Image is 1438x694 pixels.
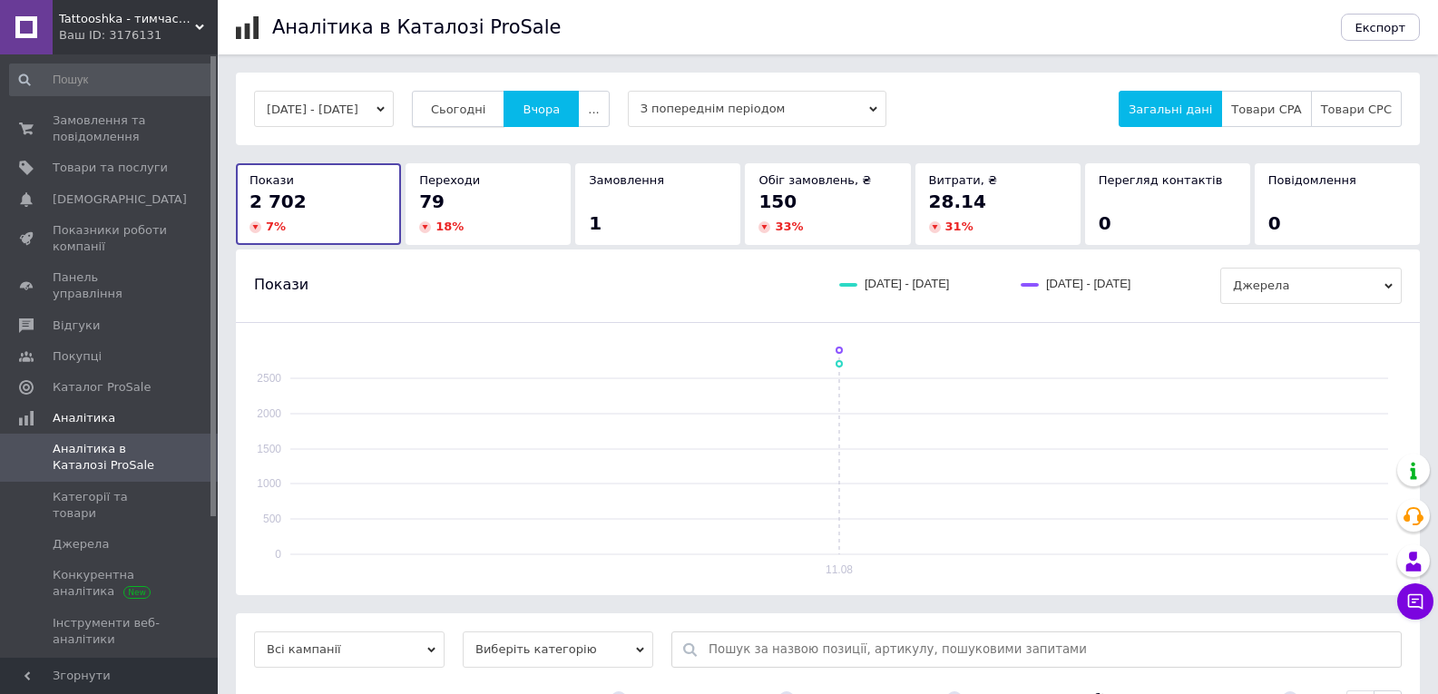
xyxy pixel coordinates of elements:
span: Вчора [523,103,560,116]
span: Сьогодні [431,103,486,116]
span: Покази [249,173,294,187]
button: Загальні дані [1119,91,1222,127]
input: Пошук [9,64,214,96]
button: Експорт [1341,14,1421,41]
span: З попереднім періодом [628,91,886,127]
div: Ваш ID: 3176131 [59,27,218,44]
span: 79 [419,191,445,212]
text: 1500 [257,443,281,455]
span: 1 [589,212,602,234]
h1: Аналітика в Каталозі ProSale [272,16,561,38]
span: 18 % [435,220,464,233]
span: Відгуки [53,318,100,334]
span: Джерела [1220,268,1402,304]
span: Аналітика [53,410,115,426]
span: Покази [254,275,308,295]
button: Товари CPC [1311,91,1402,127]
span: Товари CPC [1321,103,1392,116]
span: Категорії та товари [53,489,168,522]
span: Джерела [53,536,109,552]
span: Товари CPA [1231,103,1301,116]
span: Конкурентна аналітика [53,567,168,600]
span: Панель управління [53,269,168,302]
text: 500 [263,513,281,525]
span: Перегляд контактів [1099,173,1223,187]
span: Переходи [419,173,480,187]
button: Чат з покупцем [1397,583,1433,620]
span: Повідомлення [1268,173,1356,187]
span: 0 [1268,212,1281,234]
span: Аналітика в Каталозі ProSale [53,441,168,474]
span: 33 % [775,220,803,233]
span: Tattooshka - тимчасові тату та 3D стікери [59,11,195,27]
span: Виберіть категорію [463,631,653,668]
text: 0 [275,548,281,561]
span: Замовлення та повідомлення [53,112,168,145]
button: Сьогодні [412,91,505,127]
span: ... [588,103,599,116]
span: Замовлення [589,173,664,187]
span: Експорт [1355,21,1406,34]
span: Товари та послуги [53,160,168,176]
text: 2000 [257,407,281,420]
span: 2 702 [249,191,307,212]
button: Товари CPA [1221,91,1311,127]
span: Загальні дані [1129,103,1212,116]
span: Каталог ProSale [53,379,151,396]
span: 28.14 [929,191,986,212]
text: 11.08 [826,563,853,576]
span: Всі кампанії [254,631,445,668]
button: [DATE] - [DATE] [254,91,394,127]
span: 150 [758,191,797,212]
button: ... [578,91,609,127]
span: 7 % [266,220,286,233]
span: 31 % [945,220,973,233]
span: [DEMOGRAPHIC_DATA] [53,191,187,208]
text: 1000 [257,477,281,490]
span: Інструменти веб-аналітики [53,615,168,648]
input: Пошук за назвою позиції, артикулу, пошуковими запитами [709,632,1392,667]
span: Обіг замовлень, ₴ [758,173,871,187]
span: Показники роботи компанії [53,222,168,255]
text: 2500 [257,372,281,385]
span: Покупці [53,348,102,365]
span: 0 [1099,212,1111,234]
span: Витрати, ₴ [929,173,998,187]
button: Вчора [504,91,579,127]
